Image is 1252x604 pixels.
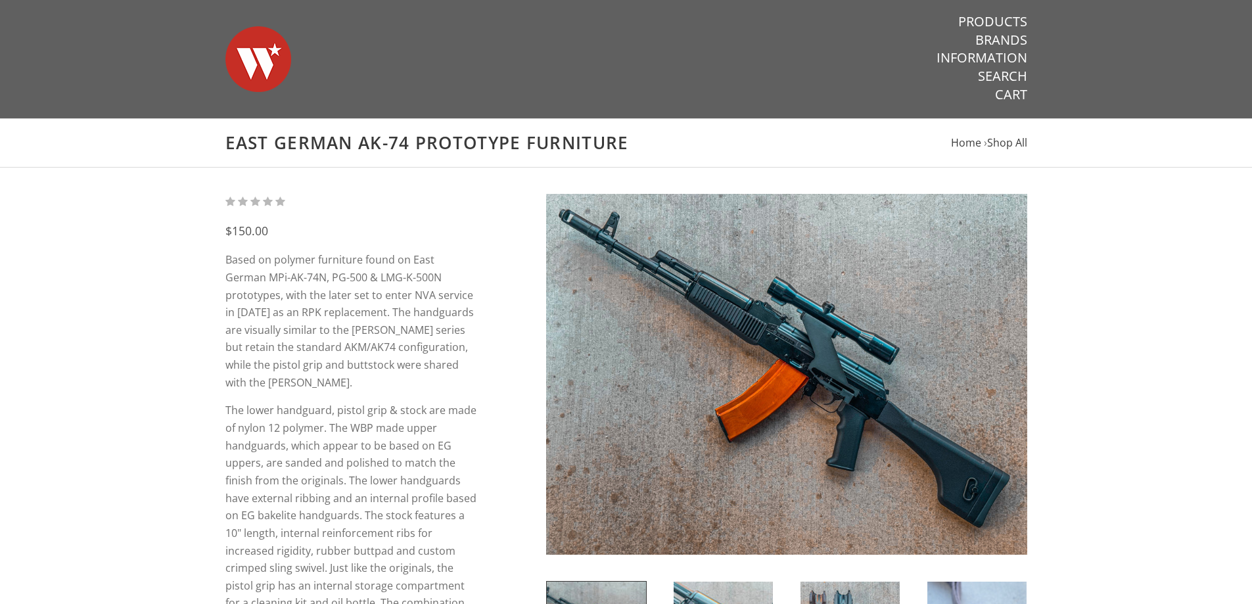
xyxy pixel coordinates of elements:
img: Warsaw Wood Co. [225,13,291,105]
h1: East German AK-74 Prototype Furniture [225,132,1027,154]
p: Based on polymer furniture found on East German MPi-AK-74N, PG-500 & LMG-K-500N prototypes, with ... [225,251,477,391]
li: › [984,134,1027,152]
a: Home [951,135,981,150]
a: Search [978,68,1027,85]
span: $150.00 [225,223,268,239]
a: Information [937,49,1027,66]
a: Cart [995,86,1027,103]
img: East German AK-74 Prototype Furniture [546,194,1027,555]
a: Brands [975,32,1027,49]
a: Shop All [987,135,1027,150]
a: Products [958,13,1027,30]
